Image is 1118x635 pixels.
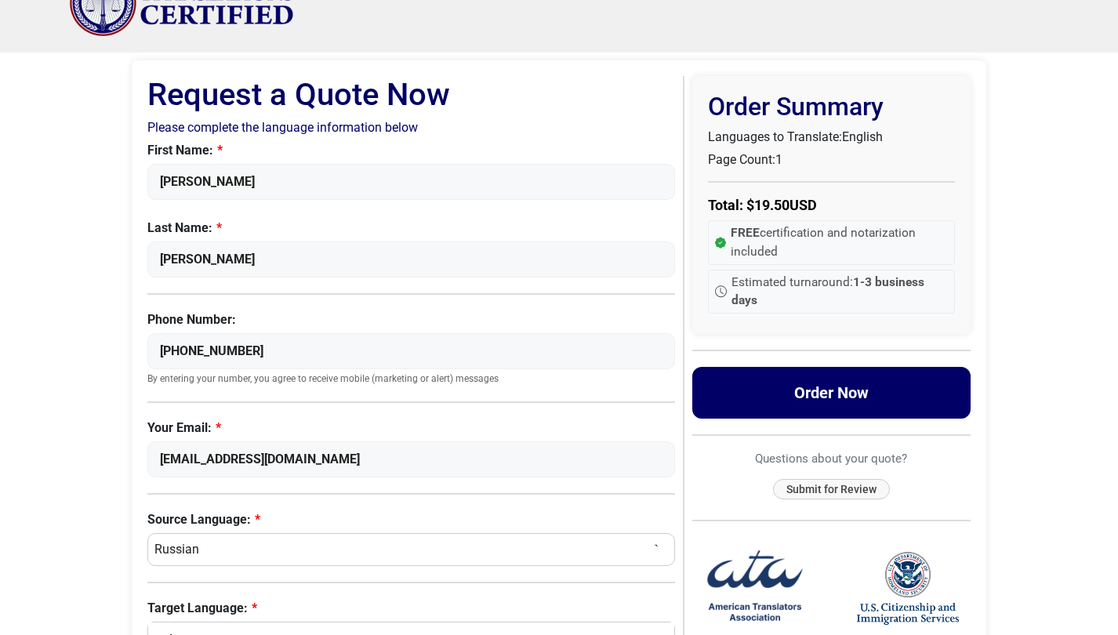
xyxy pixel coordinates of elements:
[692,367,971,419] button: Order Now
[708,92,956,122] h2: Order Summary
[842,129,883,144] span: English
[692,452,971,466] h6: Questions about your quote?
[708,128,956,147] p: Languages to Translate:
[147,310,675,329] label: Phone Number:
[147,373,675,386] small: By entering your number, you agree to receive mobile (marketing or alert) messages
[147,419,675,437] label: Your Email:
[754,197,789,213] span: 19.50
[731,224,948,261] span: certification and notarization included
[692,76,971,334] div: Order Summary
[147,510,675,529] label: Source Language:
[147,164,675,200] input: Enter Your First Name
[773,479,890,500] button: Submit for Review
[147,441,675,477] input: Enter Your Email
[731,226,760,240] strong: FREE
[147,76,675,114] h1: Request a Quote Now
[147,219,675,238] label: Last Name:
[147,120,675,135] h2: Please complete the language information below
[708,194,956,216] p: Total: $ USD
[708,151,956,169] p: Page Count:
[147,333,675,369] input: Enter Your Phone Number
[775,152,782,167] span: 1
[857,550,959,626] img: United States Citizenship and Immigration Services Logo
[147,141,675,160] label: First Name:
[147,599,675,618] label: Target Language:
[731,274,948,310] span: Estimated turnaround:
[147,241,675,278] input: Enter Your Last Name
